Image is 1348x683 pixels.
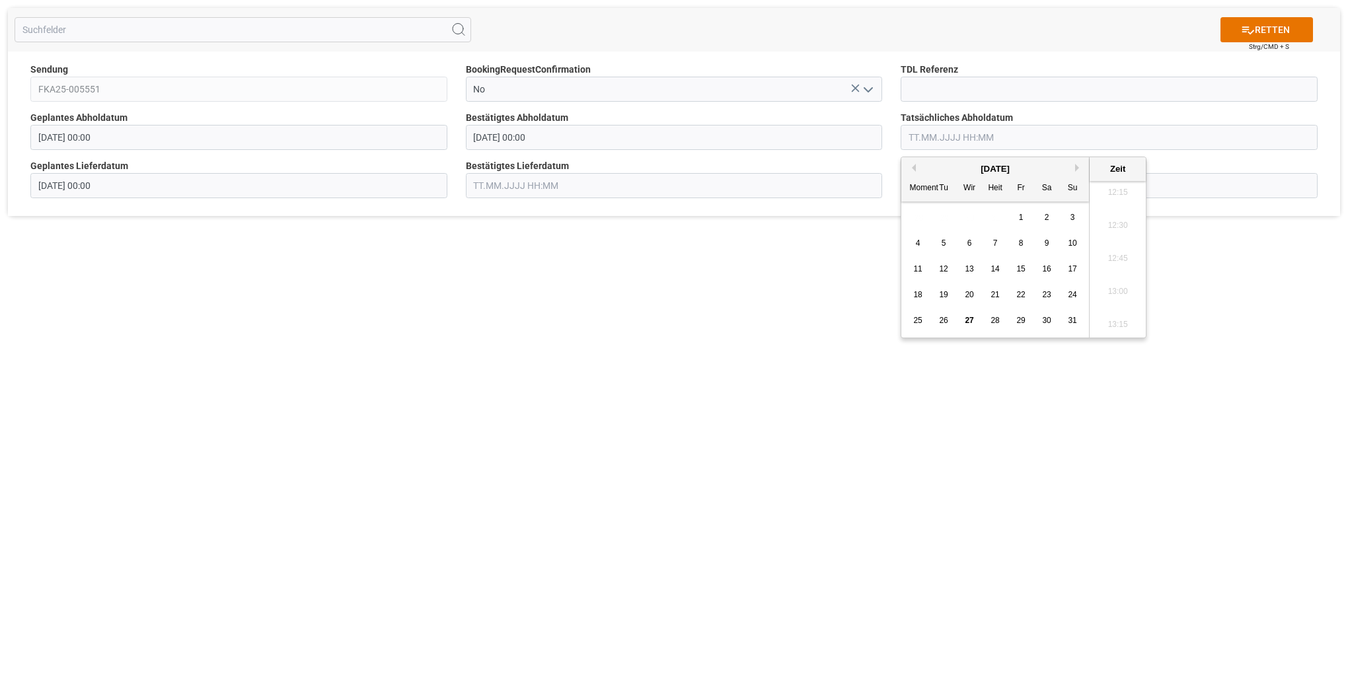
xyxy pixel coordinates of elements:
[1065,235,1081,252] div: Wählen Sie Sonntag, 10. August 2025
[987,235,1004,252] div: Wählen Donnerstag, 7. August 2025
[1013,312,1030,329] div: Wählen Freitag, 29. August 2025
[1042,264,1051,273] span: 16
[1013,180,1030,197] div: Fr
[901,64,958,75] font: TDL Referenz
[1013,235,1030,252] div: Wählen Freitag, 8. August 2025
[1016,316,1025,325] span: 29
[961,261,978,277] div: Wählen Sie Mittwoch, 13. August 2025
[1075,164,1083,172] button: Nächster Monat
[1093,162,1142,176] div: Zeit
[30,173,447,198] input: TT.MM.JJJJ HH:MM
[1039,235,1055,252] div: Wählen Sie Samstag, 9. August 2025
[1039,287,1055,303] div: Wählen Sie Samstag, 23. August 2025
[1045,213,1049,222] span: 2
[466,125,883,150] input: TT. MM.JJJJ HH:MM
[1019,213,1024,222] span: 1
[1013,209,1030,226] div: Wählen Freitag, 1. August 2025
[901,125,1318,150] input: TT.MM.JJJJ HH:MM
[987,261,1004,277] div: Wählen Donnerstag, 14. August 2025
[1019,238,1024,248] span: 8
[1042,316,1051,325] span: 30
[466,161,569,171] font: Bestätigtes Lieferdatum
[910,180,926,197] div: Moment
[1039,209,1055,226] div: Wählen Sie Samstag, 2. August 2025
[1042,290,1051,299] span: 23
[1220,17,1313,42] button: RETTEN
[939,290,948,299] span: 19
[1068,238,1076,248] span: 10
[987,287,1004,303] div: Wählen Donnerstag, 21. August 2025
[961,180,978,197] div: Wir
[1249,42,1289,52] span: Strg/CMD + S
[1065,261,1081,277] div: Wählen Sonntag, 17. August 2025
[1065,312,1081,329] div: Wählen Sie Sonntag, 31. August 2025
[1039,261,1055,277] div: Wählen Sie Samstag, 16. August 2025
[901,162,1089,176] div: [DATE]
[939,316,948,325] span: 26
[466,64,591,75] font: BookingRequestConfirmation
[905,205,1086,334] div: Monat 2025-08
[1065,209,1081,226] div: Wählen Sonntag, 3. August 2025
[1065,287,1081,303] div: Wählen Sonntag, 24. August 2025
[991,264,999,273] span: 14
[858,79,878,100] button: Menü öffnen
[942,238,946,248] span: 5
[993,238,998,248] span: 7
[1068,316,1076,325] span: 31
[936,235,952,252] div: Wählen Dienstag, 5. August 2025
[30,125,447,150] input: TT.MM.JJJJ HH:MM
[936,312,952,329] div: Wählen Dienstag, 26. August 2025
[910,287,926,303] div: Wählen Sie Montag, 18. August 2025
[961,287,978,303] div: Wählen Sie Mittwoch, 20. August 2025
[913,264,922,273] span: 11
[936,261,952,277] div: Wählen Dienstag, 12. August 2025
[15,17,471,42] input: Suchfelder
[1039,312,1055,329] div: Wählen Sie Samstag, 30. August 2025
[1013,261,1030,277] div: Wählen Freitag, 15. August 2025
[936,180,952,197] div: Tu
[910,235,926,252] div: Wählen Sie Montag, 4. August 2025
[1070,213,1075,222] span: 3
[1065,180,1081,197] div: Su
[1039,180,1055,197] div: Sa
[30,112,128,123] font: Geplantes Abholdatum
[991,316,999,325] span: 28
[936,287,952,303] div: Wählen Dienstag, 19. August 2025
[961,235,978,252] div: Wählen Mittwoch, 6. August 2025
[967,238,972,248] span: 6
[1068,290,1076,299] span: 24
[466,112,568,123] font: Bestätigtes Abholdatum
[991,290,999,299] span: 21
[913,290,922,299] span: 18
[916,238,920,248] span: 4
[908,164,916,172] button: Vormonat
[913,316,922,325] span: 25
[987,312,1004,329] div: Wählen Donnerstag, 28. August 2025
[910,312,926,329] div: Wählen Sie Montag, 25. August 2025
[961,312,978,329] div: Wählen Sie Mittwoch, 27. August 2025
[987,180,1004,197] div: Heit
[1045,238,1049,248] span: 9
[965,316,973,325] span: 27
[1016,290,1025,299] span: 22
[965,264,973,273] span: 13
[1255,23,1290,37] font: RETTEN
[901,112,1013,123] font: Tatsächliches Abholdatum
[30,64,68,75] font: Sendung
[30,161,128,171] font: Geplantes Lieferdatum
[1068,264,1076,273] span: 17
[466,173,883,198] input: TT.MM.JJJJ HH:MM
[1016,264,1025,273] span: 15
[939,264,948,273] span: 12
[1013,287,1030,303] div: Wählen Freitag, 22. August 2025
[910,261,926,277] div: Wählen Sie Montag, 11. August 2025
[965,290,973,299] span: 20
